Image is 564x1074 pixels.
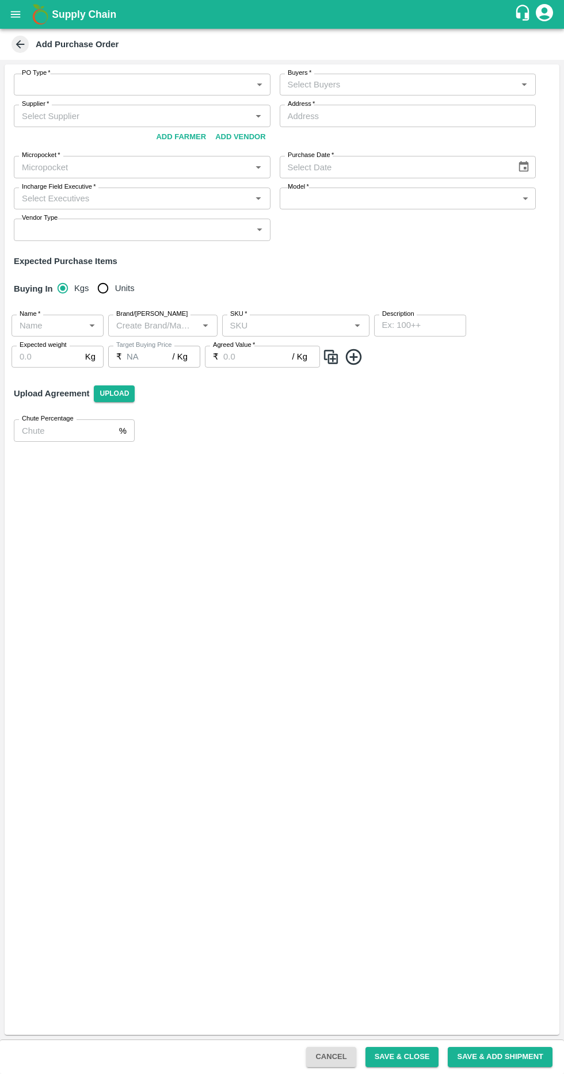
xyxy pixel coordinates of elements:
p: Kg [85,350,96,363]
input: Select Executives [17,191,248,206]
p: ₹ [213,350,219,363]
input: Select Buyers [283,77,514,92]
button: Open [251,108,266,123]
input: Name [15,318,81,333]
span: Units [115,282,135,295]
a: Supply Chain [52,6,514,22]
b: Supply Chain [52,9,116,20]
label: Purchase Date [288,151,334,160]
input: SKU [226,318,347,333]
label: Expected weight [20,341,67,350]
button: Open [85,318,100,333]
button: Open [251,191,266,206]
span: Upload [94,385,135,402]
input: Address [280,105,536,127]
label: PO Type [22,68,51,78]
label: Vendor Type [22,213,58,223]
label: Incharge Field Executive [22,182,96,192]
input: Select Date [280,156,508,178]
label: SKU [230,309,247,319]
label: Brand/[PERSON_NAME] [116,309,188,319]
button: open drawer [2,1,29,28]
img: CloneIcon [322,347,340,366]
input: Create Brand/Marka [112,318,195,333]
button: Choose date [513,156,535,178]
p: % [119,425,127,437]
p: ₹ [116,350,122,363]
label: Supplier [22,100,49,109]
label: Name [20,309,40,319]
label: Target Buying Price [116,341,172,350]
div: customer-support [514,4,534,25]
label: Buyers [288,68,311,78]
label: Description [382,309,414,319]
p: / Kg [292,350,307,363]
button: Add Farmer [151,127,211,147]
label: Model [288,182,309,192]
input: Select Supplier [17,108,248,123]
label: Address [288,100,315,109]
div: buying_in [58,277,144,300]
label: Micropocket [22,151,60,160]
input: 0.0 [223,346,292,368]
input: 0.0 [127,346,173,368]
span: Kgs [74,282,89,295]
button: Open [198,318,213,333]
button: Cancel [306,1047,356,1067]
input: Chute [14,419,115,441]
input: Micropocket [17,159,248,174]
button: Add Vendor [211,127,270,147]
button: Open [350,318,365,333]
strong: Expected Purchase Items [14,257,117,266]
button: Open [517,77,532,92]
div: account of current user [534,2,555,26]
button: Open [251,159,266,174]
b: Add Purchase Order [36,40,119,49]
input: 0.0 [12,346,81,368]
strong: Upload Agreement [14,389,89,398]
h6: Buying In [9,277,58,301]
img: logo [29,3,52,26]
label: Agreed Value [213,341,255,350]
label: Chute Percentage [22,414,74,423]
button: Save & Add Shipment [448,1047,552,1067]
p: / Kg [173,350,188,363]
button: Save & Close [365,1047,439,1067]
